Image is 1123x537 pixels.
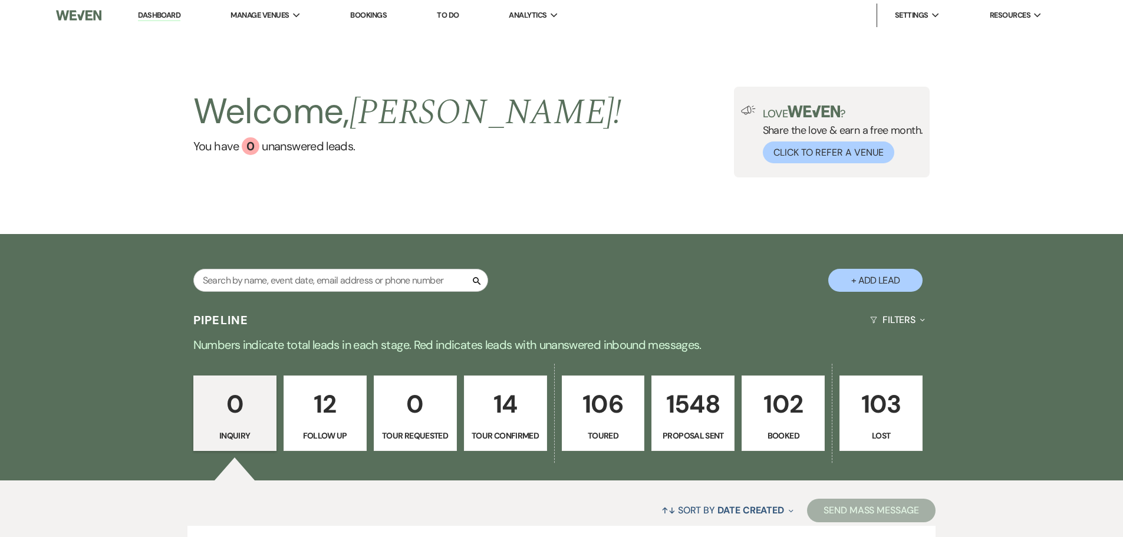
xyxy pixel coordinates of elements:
span: Settings [895,9,928,21]
p: 102 [749,384,817,424]
img: loud-speaker-illustration.svg [741,106,756,115]
a: 1548Proposal Sent [651,375,735,451]
span: Date Created [717,504,784,516]
span: Analytics [509,9,546,21]
p: 106 [569,384,637,424]
h3: Pipeline [193,312,249,328]
a: 106Toured [562,375,645,451]
button: Filters [865,304,930,335]
a: 14Tour Confirmed [464,375,547,451]
p: 12 [291,384,359,424]
div: Share the love & earn a free month. [756,106,923,163]
span: [PERSON_NAME] ! [350,85,622,140]
input: Search by name, event date, email address or phone number [193,269,488,292]
p: 1548 [659,384,727,424]
button: + Add Lead [828,269,923,292]
p: 14 [472,384,539,424]
p: Lost [847,429,915,442]
span: Manage Venues [230,9,289,21]
p: Proposal Sent [659,429,727,442]
p: Booked [749,429,817,442]
img: Weven Logo [56,3,101,28]
a: 12Follow Up [284,375,367,451]
span: ↑↓ [661,504,676,516]
span: Resources [990,9,1030,21]
button: Sort By Date Created [657,495,798,526]
p: Inquiry [201,429,269,442]
p: Follow Up [291,429,359,442]
p: Numbers indicate total leads in each stage. Red indicates leads with unanswered inbound messages. [137,335,986,354]
img: weven-logo-green.svg [788,106,840,117]
p: 0 [381,384,449,424]
a: Bookings [350,10,387,20]
p: Tour Requested [381,429,449,442]
a: 102Booked [742,375,825,451]
a: 0Tour Requested [374,375,457,451]
p: Tour Confirmed [472,429,539,442]
p: Toured [569,429,637,442]
a: 103Lost [839,375,923,451]
h2: Welcome, [193,87,622,137]
p: 103 [847,384,915,424]
p: Love ? [763,106,923,119]
a: 0Inquiry [193,375,276,451]
a: You have 0 unanswered leads. [193,137,622,155]
button: Click to Refer a Venue [763,141,894,163]
a: Dashboard [138,10,180,21]
a: To Do [437,10,459,20]
button: Send Mass Message [807,499,936,522]
div: 0 [242,137,259,155]
p: 0 [201,384,269,424]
